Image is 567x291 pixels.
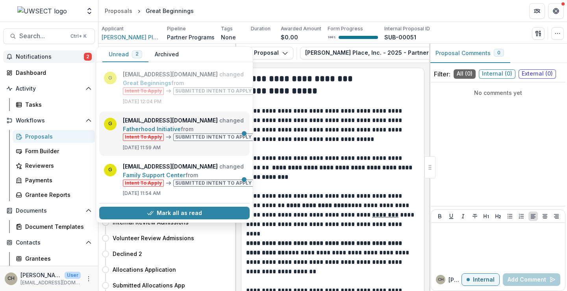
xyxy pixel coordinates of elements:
p: Tags [221,25,233,32]
div: Proposals [25,132,89,141]
span: Documents [16,208,82,214]
a: Proposals [13,130,95,143]
div: Grantee Reports [25,191,89,199]
span: All ( 0 ) [454,69,476,79]
button: Underline [447,211,456,221]
a: [PERSON_NAME] Place, Inc. [102,33,161,41]
button: Align Center [540,211,550,221]
button: Add Comment [503,273,560,286]
p: changed from [123,162,257,187]
button: Partners [529,3,545,19]
span: Notifications [16,54,84,60]
p: [EMAIL_ADDRESS][DOMAIN_NAME] [20,279,81,286]
h4: Volunteer Review Admissions [113,234,194,242]
p: User [65,272,81,279]
div: Tasks [25,100,89,109]
div: Dashboard [16,69,89,77]
span: Internal ( 0 ) [479,69,515,79]
p: Duration [251,25,271,32]
p: SUB-00051 [384,33,416,41]
div: Reviewers [25,161,89,170]
button: Bold [435,211,445,221]
div: Great Beginnings [146,7,194,15]
button: Heading 2 [493,211,503,221]
button: Align Right [552,211,561,221]
a: Form Builder [13,145,95,158]
button: Internal [461,273,500,286]
button: Search... [3,28,95,44]
div: Proposals [105,7,132,15]
button: Open Workflows [3,114,95,127]
button: Strike [470,211,480,221]
div: Document Templates [25,222,89,231]
h4: Submitted Allocations App [113,281,185,289]
h4: Allocations Application [113,265,176,274]
p: $0.00 [281,33,298,41]
button: More [84,274,93,284]
button: Proposal Comments [429,44,510,63]
p: Form Progress [328,25,363,32]
button: Bullet List [505,211,515,221]
p: changed from [123,116,257,141]
div: Ctrl + K [69,32,88,41]
button: Archived [148,47,185,62]
button: Open Activity [3,82,95,95]
span: 0 [497,50,500,56]
p: [PERSON_NAME] [448,276,461,284]
a: Family Support Center [123,172,185,178]
p: Pipeline [167,25,186,32]
a: Payments [13,174,95,187]
span: Workflows [16,117,82,124]
button: Heading 1 [482,211,491,221]
a: Reviewers [13,159,95,172]
img: UWSECT logo [17,6,67,16]
p: Internal [473,276,495,283]
span: External ( 0 ) [519,69,556,79]
span: 2 [84,53,92,61]
button: Unread [102,47,148,62]
p: Partner Programs [167,33,215,41]
p: None [221,33,236,41]
button: Open Documents [3,204,95,217]
a: Dashboard [3,66,95,79]
p: No comments yet [434,89,562,97]
button: Notifications2 [3,50,95,63]
a: Fatherhood Initiative [123,126,181,132]
p: Awarded Amount [281,25,321,32]
a: Document Templates [13,220,95,233]
a: Great Beginnings [123,80,171,86]
a: Proposals [102,5,135,17]
button: Ordered List [517,211,526,221]
button: Align Left [528,211,538,221]
button: Proposal [239,47,293,59]
p: 100 % [328,35,335,40]
button: Get Help [548,3,564,19]
button: Mark all as read [99,207,250,219]
button: [PERSON_NAME] Place, Inc. - 2025 - Partner Program Intent to Apply [300,47,520,59]
div: Payments [25,176,89,184]
a: Tasks [13,98,95,111]
div: Carli Herz [7,276,15,281]
div: Carli Herz [438,278,444,282]
span: Contacts [16,239,82,246]
p: Filter: [434,69,450,79]
p: [PERSON_NAME] [20,271,61,279]
p: Internal Proposal ID [384,25,430,32]
div: Form Builder [25,147,89,155]
a: Grantee Reports [13,188,95,201]
span: 2 [135,51,139,57]
p: Applicant [102,25,124,32]
nav: breadcrumb [102,5,197,17]
a: Grantees [13,252,95,265]
button: Italicize [458,211,468,221]
div: Grantees [25,254,89,263]
span: Search... [19,32,66,40]
button: Open Contacts [3,236,95,249]
h4: Declined 2 [113,250,142,258]
p: changed from [123,70,257,95]
button: Open entity switcher [84,3,95,19]
span: Activity [16,85,82,92]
